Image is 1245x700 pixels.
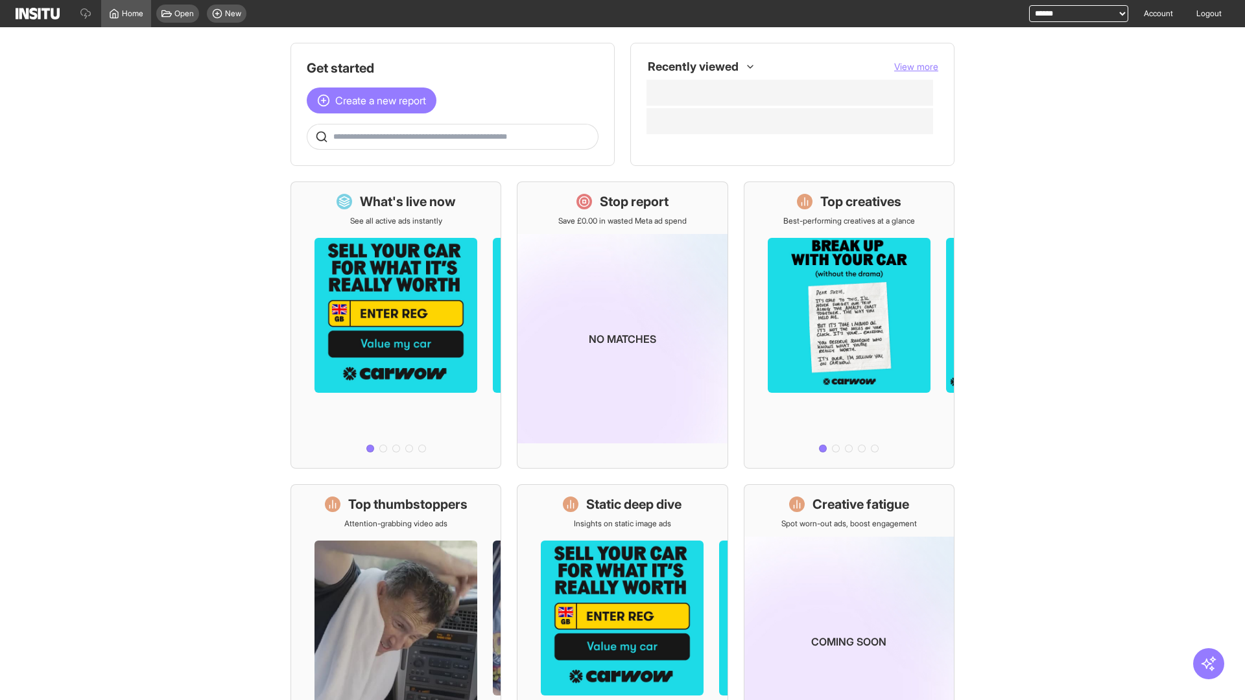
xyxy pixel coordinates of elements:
img: coming-soon-gradient_kfitwp.png [517,234,727,443]
span: Home [122,8,143,19]
h1: Top thumbstoppers [348,495,468,513]
p: Attention-grabbing video ads [344,519,447,529]
h1: Top creatives [820,192,901,211]
span: Open [174,8,194,19]
button: View more [894,60,938,73]
span: New [225,8,241,19]
h1: Static deep dive [586,495,682,513]
h1: Stop report [600,192,669,211]
a: What's live nowSee all active ads instantly [290,181,501,469]
span: Create a new report [335,93,426,108]
h1: Get started [307,59,599,77]
a: Stop reportSave £0.00 in wasted Meta ad spendNo matches [517,181,728,469]
img: Logo [16,8,60,19]
h1: What's live now [360,192,456,211]
p: Best-performing creatives at a glance [783,216,915,226]
p: Insights on static image ads [574,519,671,529]
a: Top creativesBest-performing creatives at a glance [744,181,954,469]
p: See all active ads instantly [350,216,442,226]
button: Create a new report [307,87,436,113]
p: No matches [589,331,656,347]
p: Save £0.00 in wasted Meta ad spend [558,216,687,226]
span: View more [894,61,938,72]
